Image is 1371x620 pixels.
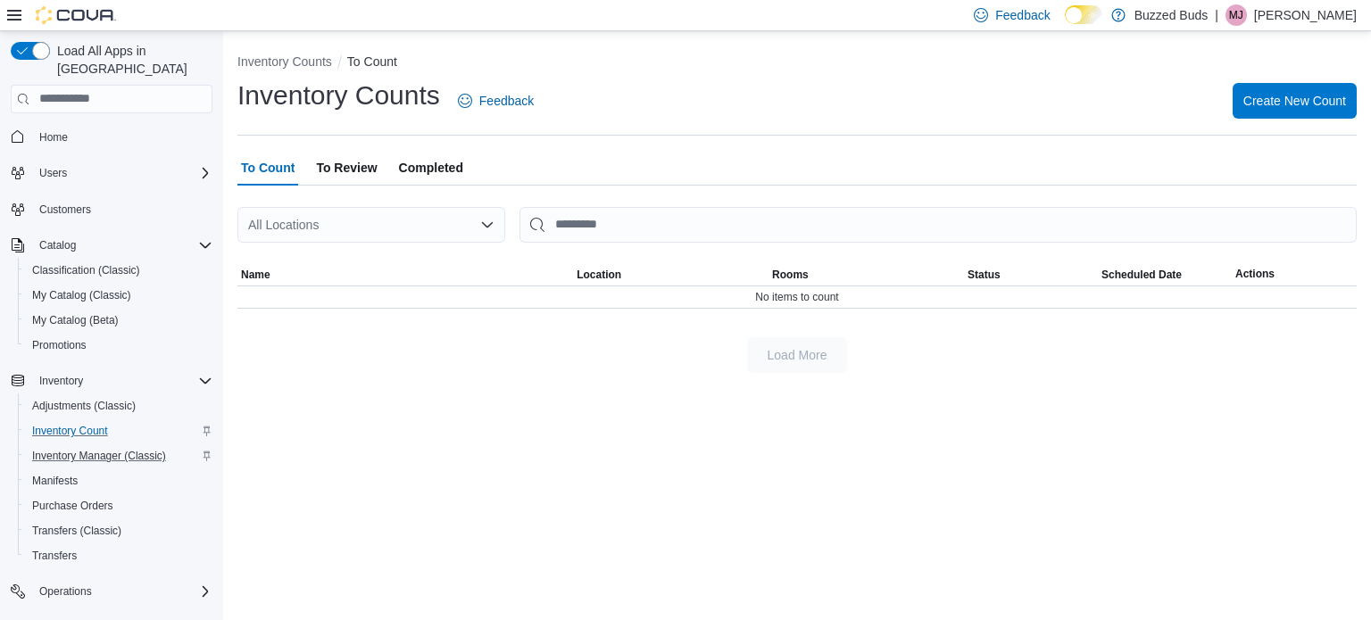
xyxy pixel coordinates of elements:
[995,6,1050,24] span: Feedback
[316,150,377,186] span: To Review
[32,499,113,513] span: Purchase Orders
[25,445,173,467] a: Inventory Manager (Classic)
[451,83,541,119] a: Feedback
[399,150,463,186] span: Completed
[32,370,90,392] button: Inventory
[32,449,166,463] span: Inventory Manager (Classic)
[32,424,108,438] span: Inventory Count
[18,393,220,418] button: Adjustments (Classic)
[237,53,1357,74] nav: An example of EuiBreadcrumbs
[18,493,220,518] button: Purchase Orders
[25,445,212,467] span: Inventory Manager (Classic)
[4,233,220,258] button: Catalog
[32,288,131,302] span: My Catalog (Classic)
[32,474,78,488] span: Manifests
[1101,268,1182,282] span: Scheduled Date
[1235,267,1275,281] span: Actions
[1098,264,1232,285] button: Scheduled Date
[577,268,621,282] span: Location
[25,335,94,356] a: Promotions
[4,368,220,393] button: Inventory
[25,470,85,492] a: Manifests
[25,395,212,417] span: Adjustments (Classic)
[480,218,494,232] button: Open list of options
[25,420,115,442] a: Inventory Count
[32,199,98,220] a: Customers
[1233,83,1357,119] button: Create New Count
[25,335,212,356] span: Promotions
[36,6,116,24] img: Cova
[25,520,129,541] a: Transfers (Classic)
[768,346,827,364] span: Load More
[50,42,212,78] span: Load All Apps in [GEOGRAPHIC_DATA]
[39,130,68,145] span: Home
[769,264,964,285] button: Rooms
[237,54,332,69] button: Inventory Counts
[25,310,126,331] a: My Catalog (Beta)
[32,524,121,538] span: Transfers (Classic)
[25,495,212,517] span: Purchase Orders
[25,285,212,306] span: My Catalog (Classic)
[1065,5,1102,24] input: Dark Mode
[39,166,67,180] span: Users
[1254,4,1357,26] p: [PERSON_NAME]
[32,235,212,256] span: Catalog
[32,263,140,277] span: Classification (Classic)
[18,518,220,543] button: Transfers (Classic)
[1065,24,1066,25] span: Dark Mode
[241,150,295,186] span: To Count
[964,264,1098,285] button: Status
[1243,92,1346,110] span: Create New Count
[18,418,220,443] button: Inventory Count
[18,468,220,493] button: Manifests
[25,260,212,281] span: Classification (Classic)
[573,264,769,285] button: Location
[1226,4,1247,26] div: Maggie Jerstad
[32,313,119,327] span: My Catalog (Beta)
[32,198,212,220] span: Customers
[25,420,212,442] span: Inventory Count
[1229,4,1243,26] span: MJ
[4,579,220,604] button: Operations
[25,495,120,517] a: Purchase Orders
[32,126,212,148] span: Home
[18,258,220,283] button: Classification (Classic)
[25,545,212,566] span: Transfers
[1134,4,1209,26] p: Buzzed Buds
[32,162,212,184] span: Users
[18,283,220,308] button: My Catalog (Classic)
[32,399,136,413] span: Adjustments (Classic)
[32,338,87,352] span: Promotions
[4,196,220,222] button: Customers
[18,543,220,568] button: Transfers
[18,308,220,333] button: My Catalog (Beta)
[32,162,74,184] button: Users
[32,370,212,392] span: Inventory
[479,92,534,110] span: Feedback
[347,54,397,69] button: To Count
[39,203,91,217] span: Customers
[241,268,270,282] span: Name
[4,124,220,150] button: Home
[32,235,83,256] button: Catalog
[747,337,847,373] button: Load More
[25,395,143,417] a: Adjustments (Classic)
[18,443,220,468] button: Inventory Manager (Classic)
[755,290,838,304] span: No items to count
[39,238,76,252] span: Catalog
[25,285,138,306] a: My Catalog (Classic)
[519,207,1357,243] input: This is a search bar. After typing your query, hit enter to filter the results lower in the page.
[968,268,1001,282] span: Status
[25,260,147,281] a: Classification (Classic)
[4,161,220,186] button: Users
[1215,4,1218,26] p: |
[772,268,809,282] span: Rooms
[25,545,84,566] a: Transfers
[25,520,212,541] span: Transfers (Classic)
[237,264,573,285] button: Name
[25,310,212,331] span: My Catalog (Beta)
[32,549,77,563] span: Transfers
[39,584,92,599] span: Operations
[39,374,83,388] span: Inventory
[25,470,212,492] span: Manifests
